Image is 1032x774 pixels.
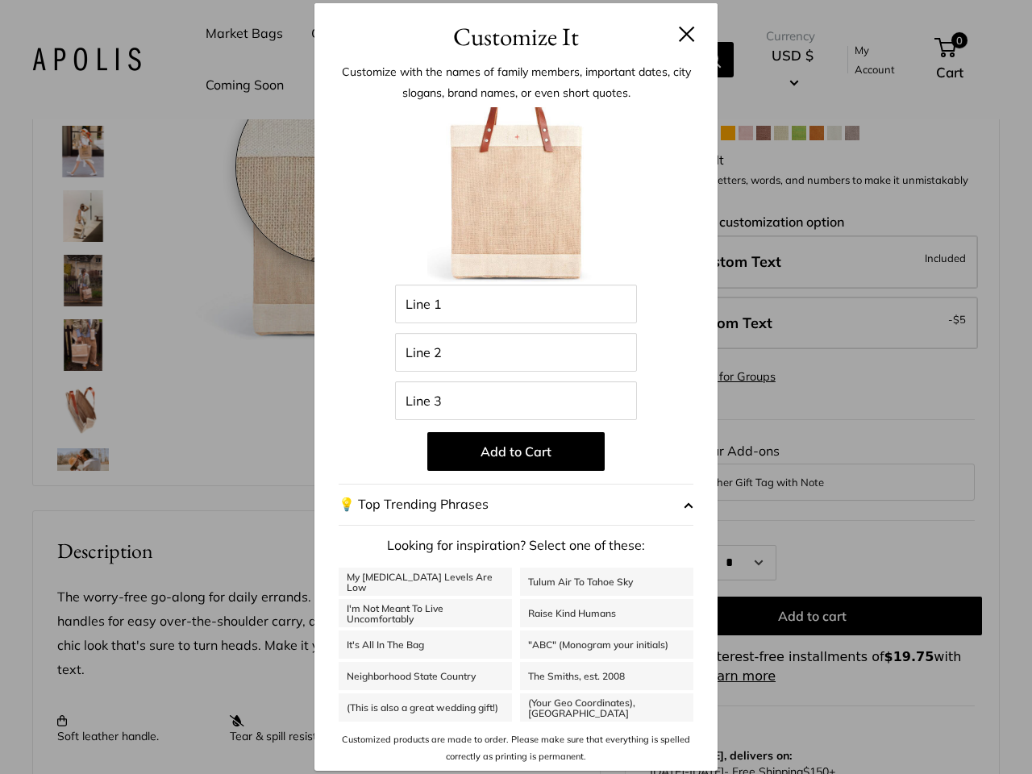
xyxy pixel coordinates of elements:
a: Raise Kind Humans [520,599,693,627]
a: Neighborhood State Country [339,662,512,690]
a: It's All In The Bag [339,630,512,659]
p: Customized products are made to order. Please make sure that everything is spelled correctly as p... [339,731,693,764]
a: I'm Not Meant To Live Uncomfortably [339,599,512,627]
a: "ABC" (Monogram your initials) [520,630,693,659]
a: The Smiths, est. 2008 [520,662,693,690]
a: (Your Geo Coordinates), [GEOGRAPHIC_DATA] [520,693,693,722]
p: Customize with the names of family members, important dates, city slogans, brand names, or even s... [339,61,693,103]
a: My [MEDICAL_DATA] Levels Are Low [339,568,512,596]
a: Tulum Air To Tahoe Sky [520,568,693,596]
p: Looking for inspiration? Select one of these: [339,534,693,558]
img: Blank_Product.002.jpg [427,107,605,285]
h3: Customize It [339,18,693,56]
button: 💡 Top Trending Phrases [339,484,693,526]
iframe: Sign Up via Text for Offers [13,713,173,761]
button: Add to Cart [427,432,605,471]
a: (This is also a great wedding gift!) [339,693,512,722]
